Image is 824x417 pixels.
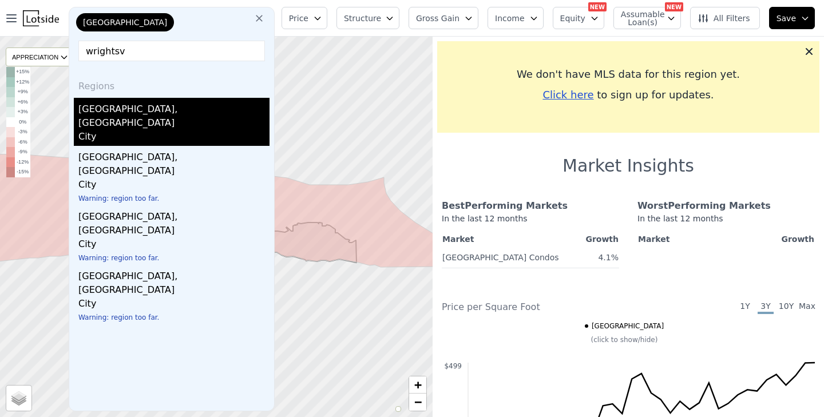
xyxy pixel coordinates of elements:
button: Income [488,7,544,29]
span: 10Y [778,300,794,314]
span: Price [289,13,308,24]
span: Click here [542,89,593,101]
div: We don't have MLS data for this region yet. [446,66,810,82]
button: Structure [336,7,399,29]
span: 3Y [758,300,774,314]
div: NEW [665,2,683,11]
span: [GEOGRAPHIC_DATA] [83,17,167,28]
div: In the last 12 months [637,213,815,231]
div: [GEOGRAPHIC_DATA], [GEOGRAPHIC_DATA] [78,265,270,297]
div: APPRECIATION [6,47,73,66]
img: Lotside [23,10,59,26]
td: +3% [15,107,30,117]
button: All Filters [690,7,760,29]
span: Gross Gain [416,13,459,24]
span: 1Y [737,300,753,314]
div: Regions [74,70,270,98]
div: City [78,178,270,194]
th: Market [637,231,724,247]
div: City [78,297,270,313]
td: -12% [15,157,30,168]
a: Zoom in [409,376,426,394]
div: (click to show/hide) [434,335,815,344]
button: Price [282,7,327,29]
div: [GEOGRAPHIC_DATA], [GEOGRAPHIC_DATA] [78,98,270,130]
span: Structure [344,13,381,24]
td: -9% [15,147,30,157]
div: to sign up for updates. [446,87,810,103]
td: -15% [15,167,30,177]
td: +12% [15,77,30,88]
span: − [414,395,422,409]
span: All Filters [698,13,750,24]
span: Max [799,300,815,314]
span: Assumable Loan(s) [621,10,657,26]
div: In the last 12 months [442,213,619,231]
div: City [78,237,270,253]
div: Price per Square Foot [442,300,628,314]
div: Best Performing Markets [442,199,619,213]
input: Enter another location [78,41,265,61]
a: Zoom out [409,394,426,411]
button: Gross Gain [409,7,478,29]
button: Assumable Loan(s) [613,7,681,29]
td: 0% [15,117,30,128]
div: Warning: region too far. [78,194,270,205]
button: Equity [553,7,604,29]
div: City [78,130,270,146]
th: Growth [579,231,619,247]
span: Equity [560,13,585,24]
div: [GEOGRAPHIC_DATA], [GEOGRAPHIC_DATA] [78,205,270,237]
h1: Market Insights [562,156,694,176]
div: [GEOGRAPHIC_DATA], [GEOGRAPHIC_DATA] [78,146,270,178]
button: Save [769,7,815,29]
td: -6% [15,137,30,148]
span: 4.1% [598,253,619,262]
a: [GEOGRAPHIC_DATA] Condos [442,248,559,263]
span: [GEOGRAPHIC_DATA] [592,321,664,331]
td: +9% [15,87,30,97]
span: Save [777,13,796,24]
div: Worst Performing Markets [637,199,815,213]
th: Market [442,231,579,247]
td: -3% [15,127,30,137]
div: Warning: region too far. [78,313,270,324]
div: Warning: region too far. [78,253,270,265]
td: +6% [15,97,30,108]
div: NEW [588,2,607,11]
span: + [414,378,422,392]
text: $499 [444,362,462,370]
span: Income [495,13,525,24]
th: Growth [724,231,815,247]
a: Layers [6,386,31,411]
td: +15% [15,67,30,77]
